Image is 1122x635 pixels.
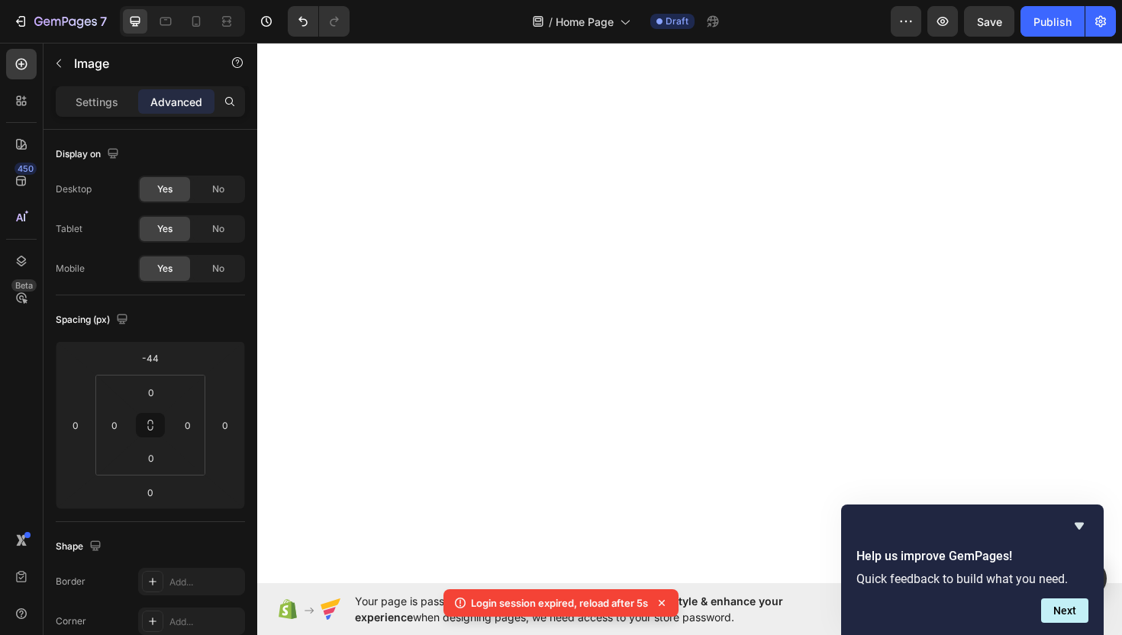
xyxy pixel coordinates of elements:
p: Image [74,54,204,73]
button: Hide survey [1070,517,1088,535]
div: Spacing (px) [56,310,131,330]
iframe: Design area [257,41,1122,585]
span: No [212,262,224,276]
input: 0 [135,481,166,504]
div: Mobile [56,262,85,276]
p: Settings [76,94,118,110]
button: Next question [1041,598,1088,623]
span: Home Page [556,14,614,30]
div: Help us improve GemPages! [856,517,1088,623]
span: Yes [157,222,172,236]
div: Border [56,575,85,588]
div: Desktop [56,182,92,196]
p: Advanced [150,94,202,110]
p: Quick feedback to build what you need. [856,572,1088,586]
div: Add... [169,615,241,629]
button: Publish [1020,6,1085,37]
input: -44 [135,347,166,369]
span: Draft [666,15,688,28]
p: Login session expired, reload after 5s [471,595,648,611]
span: Yes [157,182,172,196]
span: No [212,222,224,236]
div: Add... [169,575,241,589]
button: 7 [6,6,114,37]
div: Shape [56,537,105,557]
span: / [549,14,553,30]
input: 0 [64,414,87,437]
span: Your page is password protected. To when designing pages, we need access to your store password. [355,593,843,625]
input: 0px [103,414,126,437]
div: Undo/Redo [288,6,350,37]
div: Publish [1033,14,1072,30]
div: Display on [56,144,122,165]
p: 7 [100,12,107,31]
div: Tablet [56,222,82,236]
input: 0 [136,381,166,404]
span: No [212,182,224,196]
span: Yes [157,262,172,276]
span: Save [977,15,1002,28]
input: 0px [176,414,199,437]
div: 450 [15,163,37,175]
input: 0px [136,446,166,469]
h2: Help us improve GemPages! [856,547,1088,566]
div: Beta [11,279,37,292]
div: Corner [56,614,86,628]
input: 0 [214,414,237,437]
button: Save [964,6,1014,37]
